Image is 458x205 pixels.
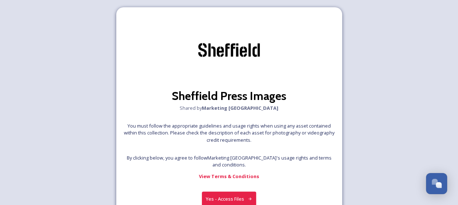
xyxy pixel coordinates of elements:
span: By clicking below, you agree to follow Marketing [GEOGRAPHIC_DATA] 's usage rights and terms and ... [124,154,335,168]
h2: Sheffield Press Images [172,87,286,105]
img: Sheffield%20Sq%20white.jpg [193,15,266,87]
strong: Marketing [GEOGRAPHIC_DATA] [202,105,278,111]
span: Shared by [180,105,278,112]
button: Open Chat [426,173,447,194]
span: You must follow the appropriate guidelines and usage rights when using any asset contained within... [124,122,335,144]
a: View Terms & Conditions [199,172,259,181]
strong: View Terms & Conditions [199,173,259,180]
